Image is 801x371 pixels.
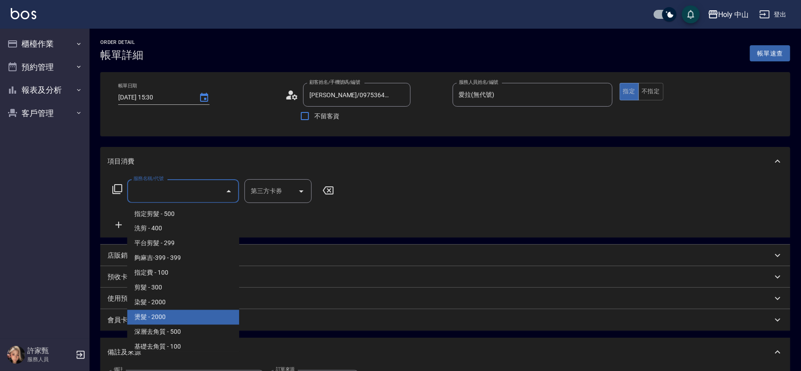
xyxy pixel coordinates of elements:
[704,5,753,24] button: Holy 中山
[127,207,239,221] span: 指定剪髮 - 500
[314,112,339,121] span: 不留客資
[222,184,236,198] button: Close
[719,9,749,20] div: Holy 中山
[100,39,143,45] h2: Order detail
[107,251,134,260] p: 店販銷售
[7,346,25,364] img: Person
[620,83,639,100] button: 指定
[127,251,239,266] span: 夠麻吉-399 - 399
[100,266,790,288] div: 預收卡販賣
[127,221,239,236] span: 洗剪 - 400
[107,348,141,357] p: 備註及來源
[127,340,239,354] span: 基礎去角質 - 100
[682,5,700,23] button: save
[4,32,86,56] button: 櫃檯作業
[127,310,239,325] span: 燙髮 - 2000
[100,49,143,61] h3: 帳單詳細
[638,83,664,100] button: 不指定
[756,6,790,23] button: 登出
[100,176,790,237] div: 項目消費
[100,338,790,367] div: 備註及來源
[193,87,215,108] button: Choose date, selected date is 2025-08-16
[27,346,73,355] h5: 許家甄
[127,236,239,251] span: 平台剪髮 - 299
[118,82,137,89] label: 帳單日期
[100,288,790,309] div: 使用預收卡編輯訂單不得編輯預收卡使用
[127,266,239,280] span: 指定費 - 100
[309,79,360,86] label: 顧客姓名/手機號碼/編號
[4,56,86,79] button: 預約管理
[11,8,36,19] img: Logo
[459,79,498,86] label: 服務人員姓名/編號
[107,315,141,325] p: 會員卡銷售
[294,184,308,198] button: Open
[127,280,239,295] span: 剪髮 - 300
[127,325,239,340] span: 深層去角質 - 500
[100,245,790,266] div: 店販銷售
[4,78,86,102] button: 報表及分析
[107,294,141,303] p: 使用預收卡
[107,272,141,282] p: 預收卡販賣
[107,157,134,166] p: 項目消費
[750,45,790,62] button: 帳單速查
[4,102,86,125] button: 客戶管理
[27,355,73,363] p: 服務人員
[100,147,790,176] div: 項目消費
[133,175,163,182] label: 服務名稱/代號
[118,90,190,105] input: YYYY/MM/DD hh:mm
[127,295,239,310] span: 染髮 - 2000
[100,309,790,331] div: 會員卡銷售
